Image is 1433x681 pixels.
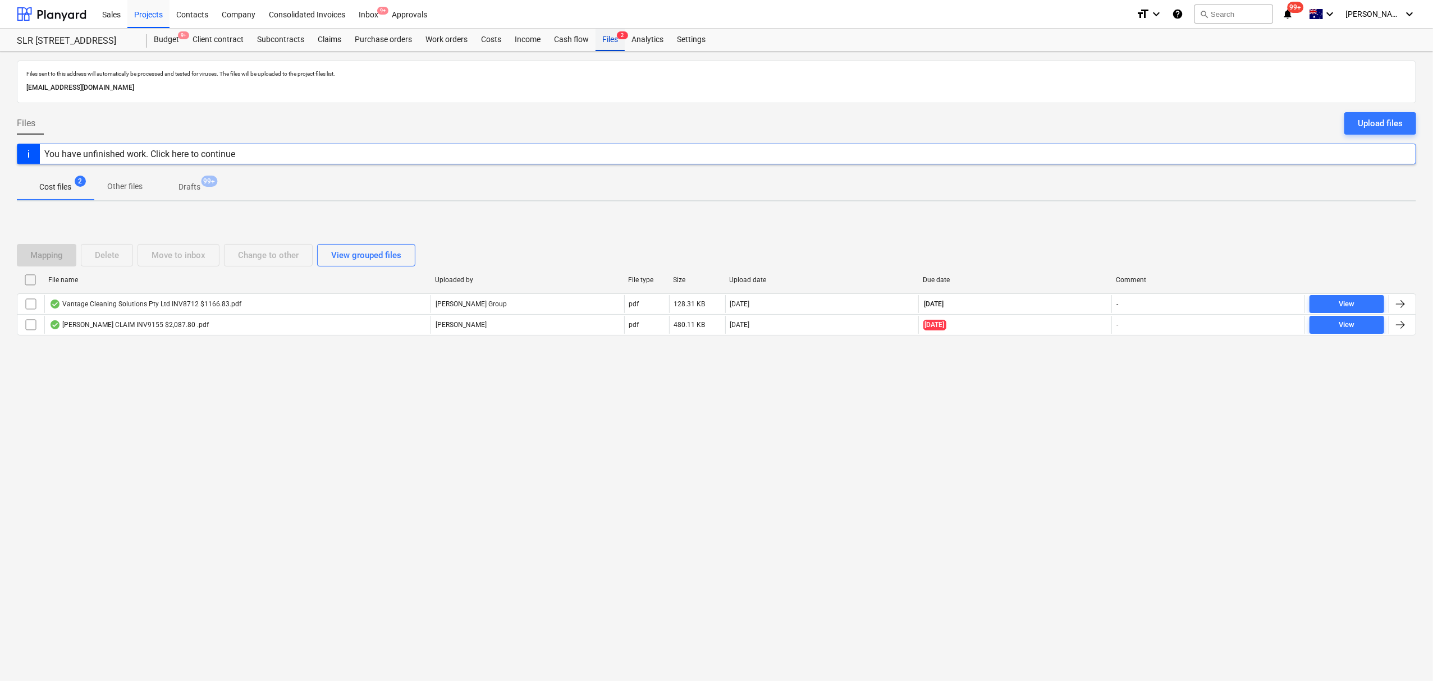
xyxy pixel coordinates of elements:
div: Files [596,29,625,51]
a: Subcontracts [250,29,311,51]
div: View grouped files [331,248,401,263]
div: pdf [629,300,639,308]
p: Files sent to this address will automatically be processed and tested for viruses. The files will... [26,70,1407,77]
a: Budget9+ [147,29,186,51]
i: notifications [1282,7,1293,21]
div: File name [48,276,426,284]
span: 9+ [377,7,388,15]
div: [DATE] [730,321,750,329]
p: [EMAIL_ADDRESS][DOMAIN_NAME] [26,82,1407,94]
a: Work orders [419,29,474,51]
span: [PERSON_NAME] [1345,10,1402,19]
div: Uploaded by [435,276,620,284]
p: Other files [107,181,143,192]
button: Upload files [1344,112,1416,135]
div: [DATE] [730,300,750,308]
span: 2 [75,176,86,187]
a: Purchase orders [348,29,419,51]
i: keyboard_arrow_down [1323,7,1336,21]
button: Search [1194,4,1273,24]
a: Client contract [186,29,250,51]
div: Upload files [1358,116,1403,131]
span: 99+ [1288,2,1304,13]
span: [DATE] [923,300,945,309]
div: Comment [1116,276,1301,284]
span: 99+ [202,176,218,187]
i: keyboard_arrow_down [1150,7,1163,21]
button: View [1310,316,1384,334]
p: Drafts [178,181,200,193]
div: Due date [923,276,1107,284]
button: View [1310,295,1384,313]
div: [PERSON_NAME] CLAIM INV9155 $2,087.80 .pdf [49,320,209,329]
a: Income [508,29,547,51]
div: OCR finished [49,300,61,309]
i: keyboard_arrow_down [1403,7,1416,21]
span: search [1199,10,1208,19]
div: You have unfinished work. Click here to continue [44,149,235,159]
div: OCR finished [49,320,61,329]
a: Claims [311,29,348,51]
a: Files2 [596,29,625,51]
div: SLR [STREET_ADDRESS] [17,35,134,47]
div: pdf [629,321,639,329]
button: View grouped files [317,244,415,266]
span: [DATE] [923,320,946,330]
div: Size [674,276,721,284]
div: View [1339,298,1355,311]
div: - [1116,321,1118,329]
div: Budget [147,29,186,51]
div: - [1116,300,1118,308]
div: File type [629,276,665,284]
p: Cost files [39,181,71,193]
span: 2 [617,31,628,39]
a: Settings [670,29,712,51]
div: 480.11 KB [674,321,706,329]
p: [PERSON_NAME] [436,320,487,330]
div: 128.31 KB [674,300,706,308]
span: Files [17,117,35,130]
a: Cash flow [547,29,596,51]
p: [PERSON_NAME] Group [436,300,507,309]
div: Vantage Cleaning Solutions Pty Ltd INV8712 $1166.83.pdf [49,300,241,309]
div: View [1339,319,1355,332]
a: Analytics [625,29,670,51]
i: format_size [1136,7,1150,21]
a: Costs [474,29,508,51]
div: Upload date [730,276,914,284]
i: Knowledge base [1172,7,1183,21]
span: 9+ [178,31,189,39]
